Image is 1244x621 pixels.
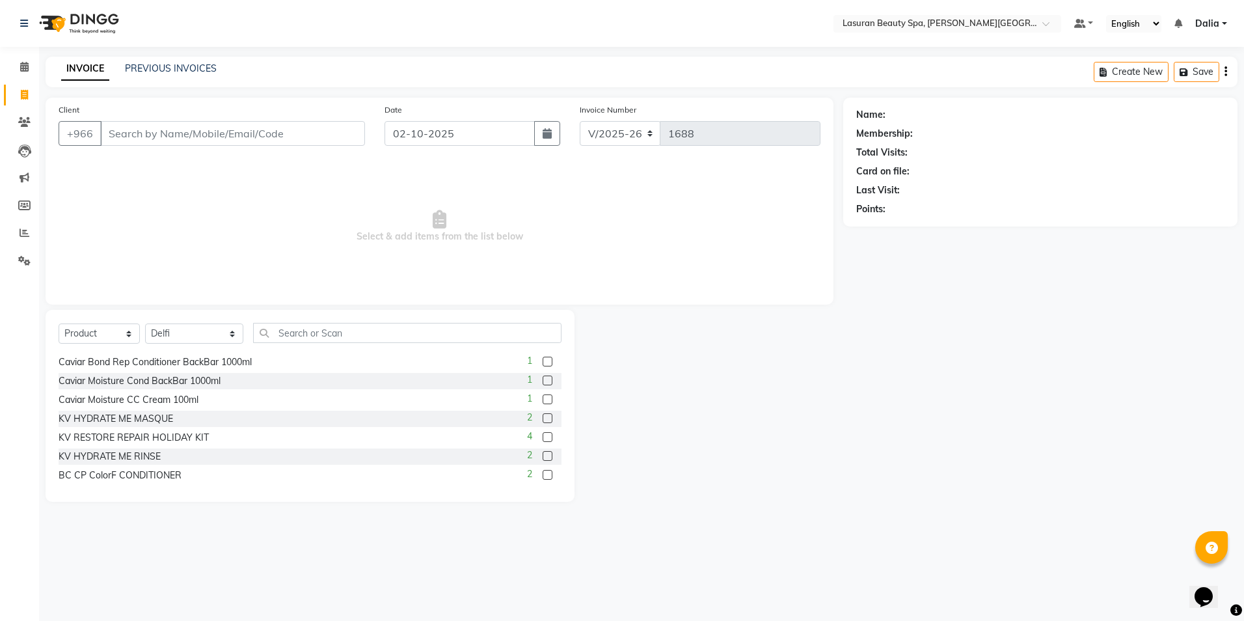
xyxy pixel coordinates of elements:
a: INVOICE [61,57,109,81]
button: Create New [1094,62,1169,82]
div: Caviar Moisture Cond BackBar 1000ml [59,374,221,388]
a: PREVIOUS INVOICES [125,62,217,74]
span: 4 [527,430,532,443]
img: logo [33,5,122,42]
div: BC CP ColorF CONDITIONER [59,469,182,482]
div: Name: [856,108,886,122]
span: 1 [527,354,532,368]
div: Caviar Moisture CC Cream 100ml [59,393,198,407]
div: KV HYDRATE ME MASQUE [59,412,173,426]
div: Points: [856,202,886,216]
div: Caviar Bond Rep Conditioner BackBar 1000ml [59,355,252,369]
label: Date [385,104,402,116]
button: Save [1174,62,1219,82]
span: 1 [527,373,532,387]
label: Client [59,104,79,116]
iframe: chat widget [1189,569,1231,608]
span: Select & add items from the list below [59,161,820,292]
div: Total Visits: [856,146,908,159]
div: Membership: [856,127,913,141]
span: 2 [527,411,532,424]
div: KV RESTORE REPAIR HOLIDAY KIT [59,431,209,445]
span: 2 [527,448,532,462]
div: Card on file: [856,165,910,178]
span: 2 [527,467,532,481]
button: +966 [59,121,101,146]
div: KV HYDRATE ME RINSE [59,450,161,463]
div: Last Visit: [856,184,900,197]
label: Invoice Number [580,104,636,116]
input: Search by Name/Mobile/Email/Code [100,121,365,146]
input: Search or Scan [253,323,561,343]
span: 1 [527,392,532,406]
span: Dalia [1195,17,1219,31]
